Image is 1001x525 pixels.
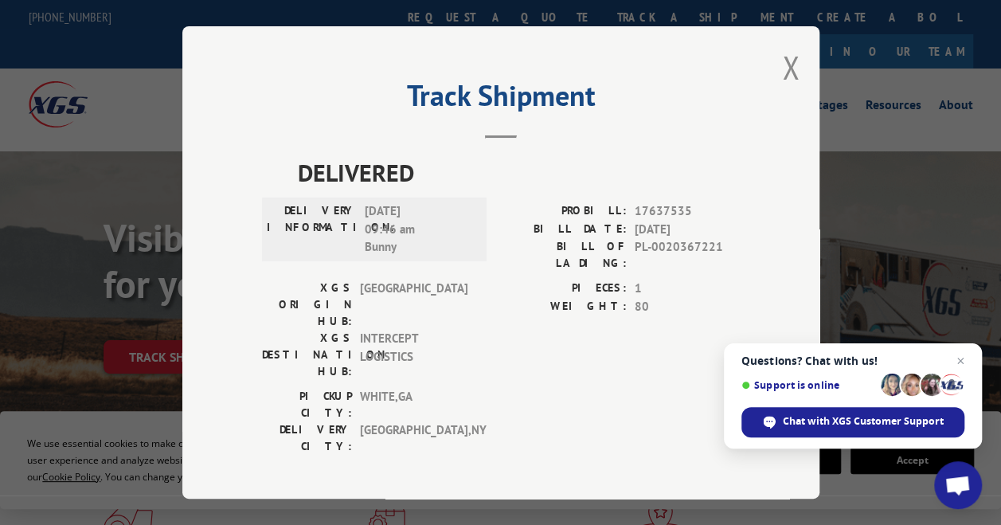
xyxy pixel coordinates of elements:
div: Open chat [934,461,982,509]
label: XGS ORIGIN HUB: [262,280,352,330]
label: DELIVERY CITY: [262,421,352,455]
span: [GEOGRAPHIC_DATA] [360,280,467,330]
label: BILL OF LADING: [501,238,627,272]
span: DELIVERED [298,155,740,190]
span: Questions? Chat with us! [741,355,964,367]
label: DELIVERY INFORMATION: [267,202,357,257]
label: WEIGHT: [501,298,627,316]
span: Close chat [951,351,970,370]
label: XGS DESTINATION HUB: [262,330,352,380]
label: PICKUP CITY: [262,388,352,421]
span: [DATE] [635,221,740,239]
div: Chat with XGS Customer Support [741,407,964,437]
span: 1 [635,280,740,298]
button: Close modal [782,46,800,88]
span: 80 [635,298,740,316]
span: INTERCEPT LOGISTICS [360,330,467,380]
span: WHITE , GA [360,388,467,421]
label: BILL DATE: [501,221,627,239]
span: [DATE] 09:46 am Bunny [365,202,472,257]
span: Chat with XGS Customer Support [783,414,944,429]
span: 17637535 [635,202,740,221]
h2: Track Shipment [262,84,740,115]
span: Support is online [741,379,875,391]
label: PROBILL: [501,202,627,221]
span: [GEOGRAPHIC_DATA] , NY [360,421,467,455]
label: PIECES: [501,280,627,298]
span: PL-0020367221 [635,238,740,272]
